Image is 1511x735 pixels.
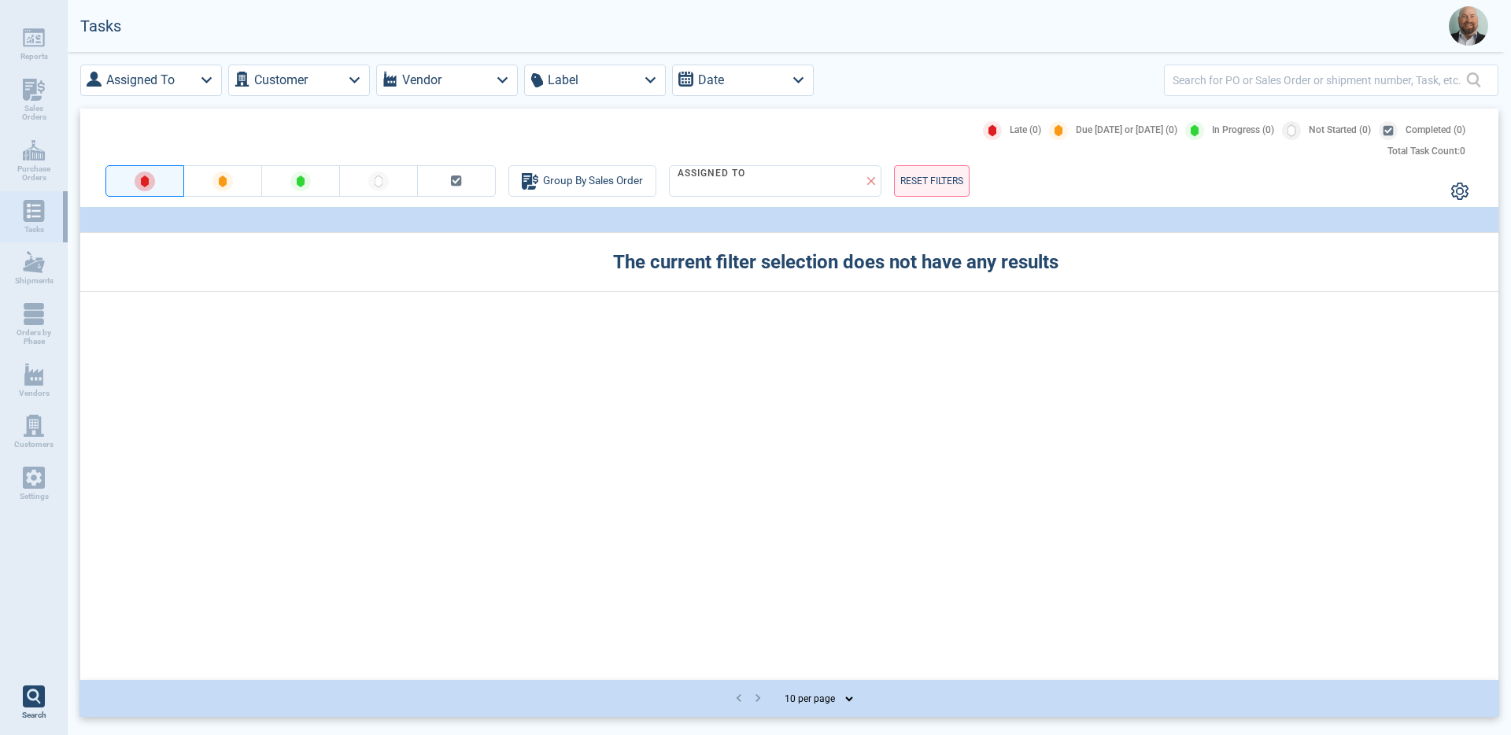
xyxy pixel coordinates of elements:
[1309,125,1371,136] span: Not Started (0)
[730,689,767,709] nav: pagination navigation
[522,172,643,190] div: Group By Sales Order
[376,65,518,96] button: Vendor
[698,69,724,91] label: Date
[676,168,747,179] legend: Assigned To
[80,65,222,96] button: Assigned To
[524,65,666,96] button: Label
[508,165,656,197] button: Group By Sales Order
[228,65,370,96] button: Customer
[402,69,441,91] label: Vendor
[1010,125,1041,136] span: Late (0)
[106,69,175,91] label: Assigned To
[672,65,814,96] button: Date
[548,69,578,91] label: Label
[22,711,46,720] span: Search
[894,165,970,197] button: RESET FILTERS
[1212,125,1274,136] span: In Progress (0)
[1076,125,1177,136] span: Due [DATE] or [DATE] (0)
[1449,6,1488,46] img: Avatar
[1387,146,1465,157] div: Total Task Count: 0
[254,69,308,91] label: Customer
[1173,68,1466,91] input: Search for PO or Sales Order or shipment number, Task, etc.
[1406,125,1465,136] span: Completed (0)
[80,17,121,35] h2: Tasks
